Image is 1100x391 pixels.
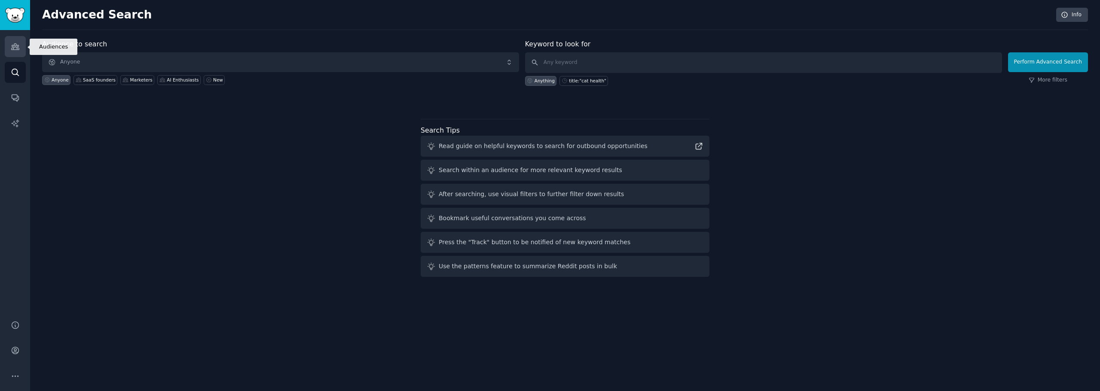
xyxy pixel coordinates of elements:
input: Any keyword [525,52,1002,73]
h2: Advanced Search [42,8,1051,22]
div: title:"cat health" [569,78,606,84]
label: Search Tips [421,126,460,134]
a: More filters [1029,76,1067,84]
div: Press the "Track" button to be notified of new keyword matches [439,238,630,247]
div: Anything [535,78,555,84]
div: AI Enthusiasts [167,77,199,83]
div: SaaS founders [83,77,116,83]
label: Keyword to look for [525,40,591,48]
button: Perform Advanced Search [1008,52,1088,72]
div: After searching, use visual filters to further filter down results [439,190,624,199]
div: Marketers [130,77,152,83]
div: Use the patterns feature to summarize Reddit posts in bulk [439,262,617,271]
img: GummySearch logo [5,8,25,23]
div: Anyone [52,77,69,83]
a: Info [1056,8,1088,22]
div: Bookmark useful conversations you come across [439,214,586,223]
button: Anyone [42,52,519,72]
div: Search within an audience for more relevant keyword results [439,166,622,175]
div: New [213,77,223,83]
label: Audience to search [42,40,107,48]
div: Read guide on helpful keywords to search for outbound opportunities [439,142,648,151]
a: New [204,75,225,85]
